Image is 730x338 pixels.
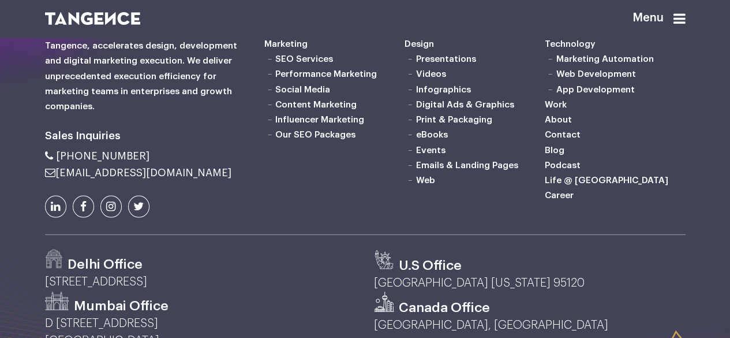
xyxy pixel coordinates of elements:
img: canada.svg [374,292,394,312]
a: Our SEO Packages [275,130,355,139]
a: Digital Ads & Graphics [415,100,514,109]
a: Content Marketing [275,100,357,109]
h3: Canada Office [399,299,490,317]
h6: Design [405,36,545,51]
a: Marketing Automation [556,54,654,64]
a: Life @ [GEOGRAPHIC_DATA] [545,176,668,185]
h3: Mumbai Office [74,298,169,315]
a: Influencer Marketing [275,115,364,124]
p: [GEOGRAPHIC_DATA] [US_STATE] 95120 [374,274,686,292]
a: Infographics [415,85,470,94]
a: [EMAIL_ADDRESS][DOMAIN_NAME] [45,168,231,178]
a: eBooks [415,130,447,139]
h3: U.S Office [399,257,462,274]
a: Social Media [275,85,330,94]
p: [STREET_ADDRESS] [45,273,357,291]
a: Contact [545,130,581,139]
a: Presentations [415,54,476,64]
img: logo SVG [45,12,141,25]
img: Path-530.png [45,292,69,310]
a: Work [545,100,567,109]
img: us.svg [374,250,394,270]
a: Career [545,191,574,200]
h6: Sales Inquiries [45,127,247,146]
a: Videos [415,69,446,79]
a: [PHONE_NUMBER] [45,151,149,161]
a: About [545,115,572,124]
h6: Technology [545,36,685,51]
h3: Delhi Office [68,256,143,273]
h6: Marketing [264,36,405,51]
span: [PHONE_NUMBER] [56,151,149,161]
a: Performance Marketing [275,69,377,79]
a: SEO Services [275,54,333,64]
a: Emails & Landing Pages [415,161,518,170]
a: Events [415,146,445,155]
a: App Development [556,85,635,94]
a: Web Development [556,69,636,79]
h6: Tangence, accelerates design, development and digital marketing execution. We deliver unprecedent... [45,38,247,114]
img: Path-529.png [45,250,63,269]
a: Web [415,176,435,185]
p: [GEOGRAPHIC_DATA], [GEOGRAPHIC_DATA] [374,317,686,334]
a: Print & Packaging [415,115,492,124]
a: Podcast [545,161,581,170]
a: Blog [545,146,564,155]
